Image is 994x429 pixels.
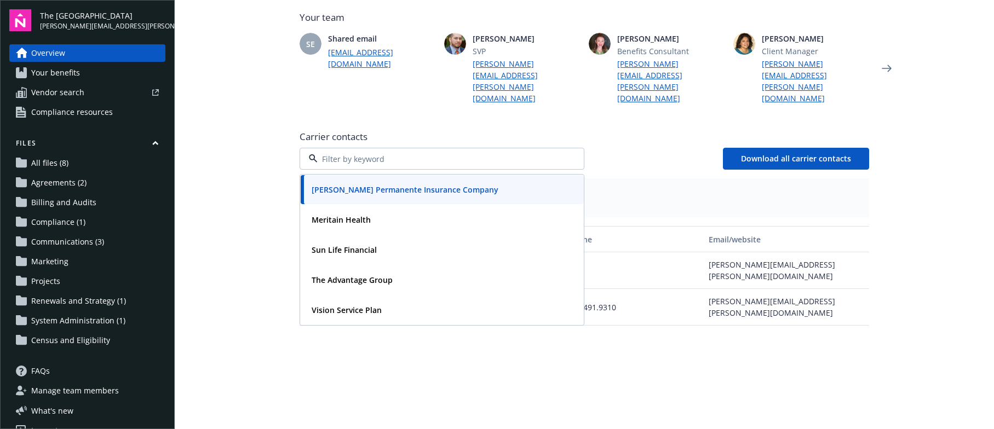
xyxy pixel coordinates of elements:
span: SVP [473,45,580,57]
a: Compliance resources [9,103,165,121]
span: Projects [31,273,60,290]
span: Plan types [308,187,860,197]
strong: Sun Life Financial [312,245,377,255]
a: Renewals and Strategy (1) [9,292,165,310]
img: photo [444,33,466,55]
span: Shared email [328,33,435,44]
span: Vendor search [31,84,84,101]
span: All files (8) [31,154,68,172]
input: Filter by keyword [318,153,562,165]
button: The [GEOGRAPHIC_DATA][PERSON_NAME][EMAIL_ADDRESS][PERSON_NAME][DOMAIN_NAME] [40,9,165,31]
div: [PERSON_NAME][EMAIL_ADDRESS][PERSON_NAME][DOMAIN_NAME] [704,252,869,289]
span: Client Manager [762,45,869,57]
div: 909.491.9310 [564,289,704,326]
img: photo [733,33,755,55]
a: FAQs [9,362,165,380]
button: Email/website [704,226,869,252]
span: Marketing [31,253,68,270]
div: Phone [568,234,699,245]
span: System Administration (1) [31,312,125,329]
a: All files (8) [9,154,165,172]
a: Communications (3) [9,233,165,251]
button: Phone [564,226,704,252]
span: Agreements (2) [31,174,87,192]
a: Census and Eligibility [9,332,165,349]
span: Your team [300,11,869,24]
span: Carrier contacts [300,130,869,143]
span: [PERSON_NAME] [762,33,869,44]
span: Census and Eligibility [31,332,110,349]
span: What ' s new [31,405,73,416]
a: Overview [9,44,165,62]
a: Agreements (2) [9,174,165,192]
span: The [GEOGRAPHIC_DATA] [40,10,165,21]
a: [PERSON_NAME][EMAIL_ADDRESS][PERSON_NAME][DOMAIN_NAME] [473,58,580,104]
span: Your benefits [31,64,80,82]
span: Benefits Consultant [617,45,725,57]
span: Renewals and Strategy (1) [31,292,126,310]
span: Communications (3) [31,233,104,251]
button: Files [9,138,165,152]
strong: Vision Service Plan [312,305,382,315]
span: FAQs [31,362,50,380]
a: Compliance (1) [9,213,165,231]
a: [EMAIL_ADDRESS][DOMAIN_NAME] [328,47,435,69]
img: photo [589,33,611,55]
span: Compliance resources [31,103,113,121]
span: SE [306,38,315,50]
span: Billing and Audits [31,194,96,211]
a: [PERSON_NAME][EMAIL_ADDRESS][PERSON_NAME][DOMAIN_NAME] [617,58,725,104]
a: Your benefits [9,64,165,82]
a: Marketing [9,253,165,270]
a: Projects [9,273,165,290]
span: Manage team members [31,382,119,399]
strong: Meritain Health [312,215,371,225]
span: Medical HMO - (235257/607022) [308,197,860,208]
span: Download all carrier contacts [741,153,851,164]
a: Manage team members [9,382,165,399]
button: Download all carrier contacts [723,148,869,170]
button: What's new [9,405,91,416]
img: navigator-logo.svg [9,9,31,31]
a: Vendor search [9,84,165,101]
a: [PERSON_NAME][EMAIL_ADDRESS][PERSON_NAME][DOMAIN_NAME] [762,58,869,104]
span: [PERSON_NAME] [473,33,580,44]
span: [PERSON_NAME] [617,33,725,44]
strong: The Advantage Group [312,275,393,285]
div: [PERSON_NAME][EMAIL_ADDRESS][PERSON_NAME][DOMAIN_NAME] [704,289,869,326]
span: [PERSON_NAME][EMAIL_ADDRESS][PERSON_NAME][DOMAIN_NAME] [40,21,165,31]
a: System Administration (1) [9,312,165,329]
a: Billing and Audits [9,194,165,211]
strong: [PERSON_NAME] Permanente Insurance Company [312,184,498,195]
a: Next [878,60,895,77]
div: Email/website [709,234,865,245]
span: Compliance (1) [31,213,85,231]
span: Overview [31,44,65,62]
